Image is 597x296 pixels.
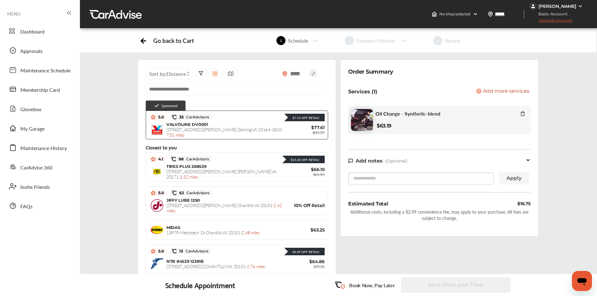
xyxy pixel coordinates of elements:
[151,190,156,195] img: star_icon.59ea9307.svg
[166,126,283,138] span: [STREET_ADDRESS][PERSON_NAME] , Sterling , VA 20164-1810 -
[287,158,320,162] div: $15.20 Off Retail!
[285,37,311,44] div: Schedule
[483,89,529,95] span: Add more services
[153,37,194,44] div: Go back to Cart
[172,249,177,254] img: caradvise_icon.5c74104a.svg
[6,120,74,136] a: My Garage
[151,199,163,212] img: logo-jiffylube.png
[6,198,74,214] a: FAQs
[313,172,325,177] span: $81.30
[349,282,395,289] p: Book Now, Pay Later
[348,209,531,221] div: Additional costs, including a $2.99 convenience fee, may apply to your purchase. All fees are sub...
[20,106,41,114] span: Glovebox
[177,190,209,195] span: 62
[287,259,325,264] span: $64.86
[151,115,156,120] img: star_icon.59ea9307.svg
[184,191,209,195] span: CarAdvisors
[289,250,320,254] div: $6.49 Off Retail!
[354,37,397,44] div: Payment Method
[499,172,529,184] button: Apply
[20,203,33,211] span: FAQs
[287,125,325,130] span: $77.61
[184,115,209,119] span: CarAdvisors
[530,11,572,17] span: Basic Account
[6,178,74,195] a: Invite Friends
[20,144,67,153] span: Maintenance History
[287,167,325,172] span: $66.10
[149,70,186,77] span: Sort by :
[439,12,470,17] span: No shop selected
[20,164,52,172] span: CarAdvise 360
[578,4,583,9] img: WGsFRI8htEPBVLJbROoPRyZpYNWhNONpIPPETTm6eUC0GeLEiAAAAAElFTkSuQmCC
[166,164,207,169] span: TIRES PLUS 268539
[156,249,164,254] span: 5.0
[6,23,74,39] a: Dashboard
[166,198,200,203] span: JIFFY LUBE 1250
[6,159,74,175] a: CarAdvise 360
[166,168,276,180] span: [STREET_ADDRESS][PERSON_NAME] , [PERSON_NAME] , VA 20171 -
[572,271,592,291] iframe: Button to launch messaging window
[184,157,209,161] span: CarAdvisors
[242,229,260,236] span: 2.48 miles
[166,259,204,264] span: NTB #4529 123818
[433,36,443,45] span: 3
[247,263,265,269] span: 2.76 miles
[538,3,576,9] div: [PERSON_NAME]
[287,203,325,208] span: 10% Off Retail
[289,116,320,120] div: $7.76 Off Retail!
[183,249,208,253] span: CarAdvisors
[287,227,325,233] span: $63.25
[476,89,529,95] button: Add more services
[348,200,388,207] div: Estimated Total
[6,101,74,117] a: Glovebox
[176,157,209,162] span: 98
[20,183,50,191] span: Invite Friends
[166,225,180,230] span: MIDAS
[345,36,354,45] span: 2
[166,202,282,214] span: 2.42 miles
[165,281,235,289] div: Schedule Appointment
[6,42,74,59] a: Approvals
[20,125,45,133] span: My Garage
[20,67,71,75] span: Maintenance Schedule
[154,103,160,108] img: check-icon.521c8815.svg
[166,122,208,127] span: VALVOLINE DV0001
[312,130,325,135] span: $85.37
[6,139,74,156] a: Maintenance History
[282,71,287,76] img: location_vector_orange.38f05af8.svg
[166,263,265,269] span: [STREET_ADDRESS] , CHANTILLY , VA 20151 -
[146,144,328,150] div: Closest to you
[529,3,537,10] img: jVpblrzwTbfkPYzPPzSLxeg0AAAAASUVORK5CYII=
[348,158,353,164] img: note-icon.db9493fa.svg
[276,36,285,45] span: 1
[476,89,531,95] a: Add more services
[517,200,531,207] div: $16.75
[151,157,156,162] img: star_icon.59ea9307.svg
[488,12,493,17] img: location_vector.a44bc228.svg
[432,12,437,17] img: header-home-logo.8d720a4f.svg
[171,157,176,162] img: caradvise_icon.5c74104a.svg
[166,132,185,138] span: 7.01 miles
[180,174,198,180] span: 1.52 miles
[377,123,391,129] b: $63.19
[443,37,463,44] div: Review
[166,202,282,214] span: [STREET_ADDRESS][PERSON_NAME] , Chantilly , VA 20151 -
[529,18,573,26] span: Upgrade Account
[156,157,163,162] span: 4.1
[172,190,177,195] img: caradvise_icon.5c74104a.svg
[348,67,393,76] div: Order Summary
[151,165,163,178] img: logo-tires-plus.png
[146,101,186,111] div: Sponsored
[7,11,20,16] span: MENU
[172,115,177,120] img: caradvise_icon.5c74104a.svg
[151,258,163,269] img: logo-goodyear.png
[356,158,383,164] span: Add notes
[473,12,478,17] img: header-down-arrow.9dd2ce7d.svg
[151,226,163,234] img: Midas+Logo_RGB.png
[20,47,43,55] span: Approvals
[314,264,325,269] span: $71.35
[348,89,377,95] p: Services (1)
[351,109,373,131] img: oil-change-thumb.jpg
[385,158,407,164] span: (Optional)
[375,111,440,117] span: Oil Change - Synthetic-blend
